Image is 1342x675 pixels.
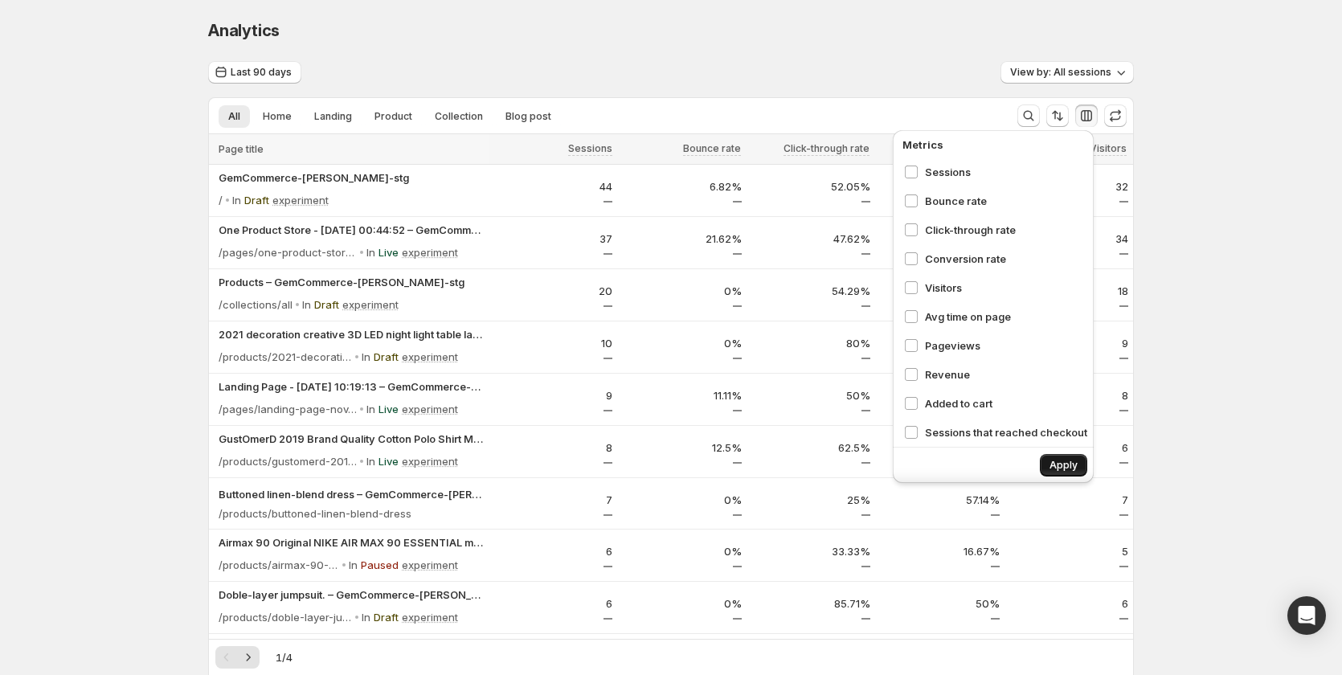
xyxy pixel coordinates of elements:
[622,543,741,559] p: 0%
[366,244,375,260] p: In
[219,170,484,186] button: GemCommerce-[PERSON_NAME]-stg
[232,192,241,208] p: In
[314,110,352,123] span: Landing
[374,110,412,123] span: Product
[361,557,399,573] p: Paused
[568,142,612,155] span: Sessions
[378,453,399,469] p: Live
[272,192,329,208] p: experiment
[1009,543,1128,559] p: 5
[219,431,484,447] button: GustOmerD 2019 Brand Quality Cotton Polo Shirt Men Solid Slim Fit Shor – GemCommerce-[PERSON_NAME...
[751,543,870,559] p: 33.33%
[880,335,999,351] p: 30%
[622,335,741,351] p: 0%
[402,349,458,365] p: experiment
[219,587,484,603] p: Doble-layer jumpsuit. – GemCommerce-[PERSON_NAME]-stg
[925,395,1087,411] span: Added to cart
[1046,104,1069,127] button: Sort the results
[276,649,293,665] span: 1 / 4
[493,595,612,612] p: 6
[219,609,352,625] p: /products/doble-layer-jumpsuit
[880,178,999,194] p: 18.18%
[219,401,357,417] p: /pages/landing-page-nov-29-10-19-13
[374,609,399,625] p: Draft
[1287,596,1326,635] div: Open Intercom Messenger
[219,453,357,469] p: /products/gustomerd-2019-brand-quality-cotton-polo-shirt-men-solid-slim-fit-short-sleeve-polos-me...
[505,110,551,123] span: Blog post
[219,349,352,365] p: /products/2021-decoration-creative-3d-led-night-light-table-lamp-children-bedroom-child-gift-home
[493,178,612,194] p: 44
[925,424,1087,440] span: Sessions that reached checkout
[219,192,223,208] p: /
[219,486,484,502] button: Buttoned linen-blend dress – GemCommerce-[PERSON_NAME]-stg
[925,164,1087,180] span: Sessions
[925,193,1087,209] span: Bounce rate
[622,231,741,247] p: 21.62%
[349,557,358,573] p: In
[784,142,869,155] span: Click-through rate
[1009,492,1128,508] p: 7
[374,349,399,365] p: Draft
[362,609,370,625] p: In
[342,297,399,313] p: experiment
[622,178,741,194] p: 6.82%
[751,595,870,612] p: 85.71%
[902,137,1087,153] p: Metrics
[237,646,260,669] button: Next
[402,453,458,469] p: experiment
[622,283,741,299] p: 0%
[880,595,999,612] p: 50%
[219,143,264,156] span: Page title
[219,378,484,395] p: Landing Page - [DATE] 10:19:13 – GemCommerce-[PERSON_NAME]-stg
[219,505,411,522] p: /products/buttoned-linen-blend-dress
[925,251,1087,267] span: Conversion rate
[219,326,484,342] button: 2021 decoration creative 3D LED night light table lamp children bedroo – GemCommerce-[PERSON_NAME...
[880,543,999,559] p: 16.67%
[362,349,370,365] p: In
[402,557,458,573] p: experiment
[1040,454,1087,477] button: Apply
[925,309,1087,325] span: Avg time on page
[219,534,484,550] button: Airmax 90 Original NIKE AIR MAX 90 ESSENTIAL men's Running Shoes Sport – GemCommerce-[PERSON_NAME...
[302,297,311,313] p: In
[925,337,1087,354] span: Pageviews
[880,492,999,508] p: 57.14%
[751,492,870,508] p: 25%
[314,297,339,313] p: Draft
[219,222,484,238] button: One Product Store - [DATE] 00:44:52 – GemCommerce-[PERSON_NAME]-stg
[1009,595,1128,612] p: 6
[751,283,870,299] p: 54.29%
[493,543,612,559] p: 6
[925,280,1087,296] span: Visitors
[208,61,301,84] button: Last 90 days
[1090,142,1127,155] span: Visitors
[751,335,870,351] p: 80%
[880,440,999,456] p: 25%
[493,492,612,508] p: 7
[378,401,399,417] p: Live
[493,387,612,403] p: 9
[228,110,240,123] span: All
[751,387,870,403] p: 50%
[880,387,999,403] p: 22.22%
[493,440,612,456] p: 8
[493,335,612,351] p: 10
[215,646,260,669] nav: Pagination
[219,274,484,290] button: Products – GemCommerce-[PERSON_NAME]-stg
[366,401,375,417] p: In
[263,110,292,123] span: Home
[366,453,375,469] p: In
[622,440,741,456] p: 12.5%
[1010,66,1111,79] span: View by: All sessions
[880,283,999,299] p: 35%
[219,244,357,260] p: /pages/one-product-store-sep-7-00-44-52
[402,244,458,260] p: experiment
[622,387,741,403] p: 11.11%
[622,492,741,508] p: 0%
[683,142,741,155] span: Bounce rate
